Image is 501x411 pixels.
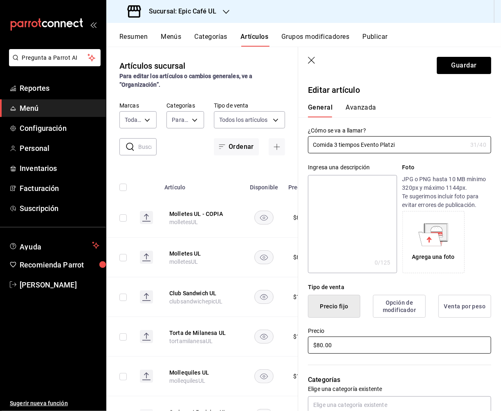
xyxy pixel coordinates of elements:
span: Para Comer UL [172,116,189,124]
label: Precio [308,328,491,334]
button: availability-product [254,250,274,264]
th: Artículo [160,172,245,198]
button: availability-product [254,211,274,225]
a: Pregunta a Parrot AI [6,59,101,68]
p: JPG o PNG hasta 10 MB mínimo 320px y máximo 1144px. Te sugerimos incluir foto para evitar errores... [402,175,491,209]
button: Resumen [119,33,148,47]
button: Precio fijo [308,295,360,318]
button: Menús [161,33,181,47]
span: Todos los artículos [219,116,268,124]
span: Menú [20,103,99,114]
span: Suscripción [20,203,99,214]
span: molletesUL [169,219,198,225]
div: navigation tabs [308,103,481,117]
button: availability-product [254,330,274,344]
div: Artículos sucursal [119,60,185,72]
span: Ayuda [20,240,89,250]
button: Publicar [362,33,388,47]
div: Agrega una foto [404,213,463,271]
span: Personal [20,143,99,154]
span: Reportes [20,83,99,94]
div: Ingresa una descripción [308,163,397,172]
p: Categorías [308,375,491,385]
th: Disponible [245,172,283,198]
input: $0.00 [308,337,491,354]
span: [PERSON_NAME] [20,279,99,290]
label: Categorías [166,103,204,109]
button: edit-product-location [169,210,235,218]
strong: Para editar los artículos o cambios generales, ve a “Organización”. [119,73,253,88]
button: edit-product-location [169,289,235,297]
span: Sugerir nueva función [10,399,99,408]
button: availability-product [254,369,274,383]
p: Elige una categoría existente [308,385,491,393]
span: tortamilanesaUL [169,338,213,344]
button: Grupos modificadores [281,33,349,47]
span: mollequilesUL [169,377,205,384]
span: Todas las marcas, Sin marca [125,116,142,124]
span: Inventarios [20,163,99,174]
button: Pregunta a Parrot AI [9,49,101,66]
button: edit-product-location [169,368,235,377]
span: molletesUL [169,258,198,265]
div: 31 /40 [470,141,486,149]
button: open_drawer_menu [90,21,97,28]
input: Buscar artículo [138,139,157,155]
div: $ 80.00 [293,213,312,222]
th: Precio [283,172,325,198]
button: Guardar [437,57,491,74]
button: Venta por peso [438,295,491,318]
button: Categorías [195,33,228,47]
div: $ 120.00 [293,372,315,380]
button: General [308,103,333,117]
p: Editar artículo [308,84,491,96]
button: availability-product [254,290,274,304]
h3: Sucursal: Epic Café UL [142,7,216,16]
span: Pregunta a Parrot AI [22,54,88,62]
button: Avanzada [346,103,376,117]
button: edit-product-location [169,249,235,258]
button: Opción de modificador [373,295,426,318]
span: Facturación [20,183,99,194]
div: Tipo de venta [308,283,491,292]
button: Ordenar [214,138,259,155]
button: edit-product-location [169,329,235,337]
label: Tipo de venta [214,103,285,109]
label: Marcas [119,103,157,109]
div: 0 /125 [375,258,391,267]
span: Recomienda Parrot [20,259,99,270]
button: Artículos [240,33,268,47]
div: $ 120.00 [293,293,315,301]
span: clubsandwichepicUL [169,298,223,305]
div: Agrega una foto [412,253,455,261]
div: navigation tabs [119,33,501,47]
span: Configuración [20,123,99,134]
p: Foto [402,163,491,172]
div: $ 130.00 [293,332,315,341]
div: $ 80.00 [293,253,312,261]
label: ¿Cómo se va a llamar? [308,128,491,134]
